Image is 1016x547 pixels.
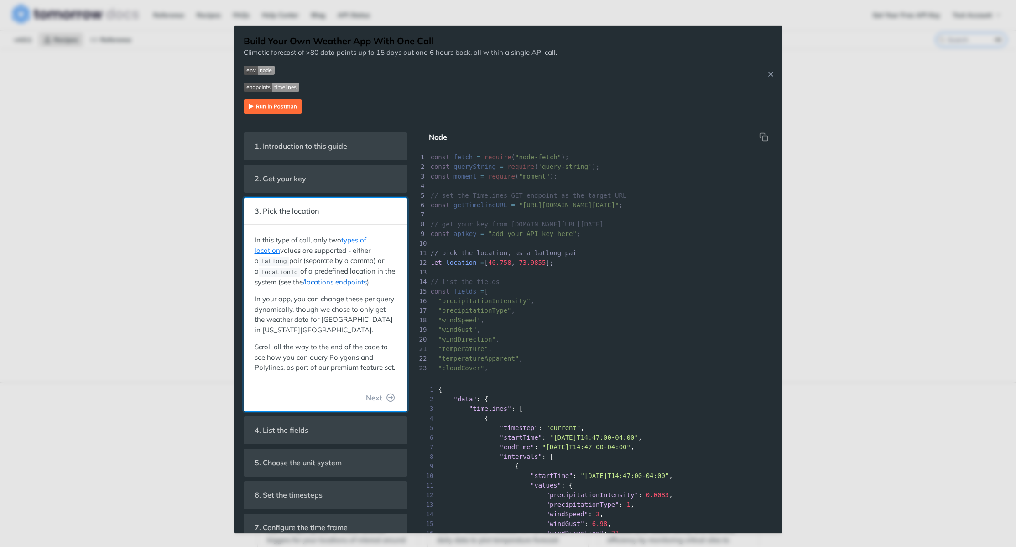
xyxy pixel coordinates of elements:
span: latlong [261,258,287,265]
span: "windSpeed" [438,316,480,324]
span: "timelines" [469,405,511,412]
div: 10 [417,239,426,248]
span: "timestep" [500,424,538,431]
span: "temperature" [438,345,488,352]
div: 19 [417,325,426,335]
span: , [511,259,515,266]
span: "startTime" [531,472,573,479]
span: = [500,163,503,170]
span: fields [453,288,477,295]
span: 14 [417,510,437,519]
span: "windDirection" [438,336,495,343]
section: 7. Configure the time frame [244,514,407,542]
span: const [431,173,450,180]
span: 4 [417,414,437,423]
p: In this type of call, only two values are supported - either a pair (separate by a comma) or a of... [255,235,396,287]
span: apikey [453,230,477,237]
div: 1 [417,153,426,162]
span: const [431,201,450,209]
span: // pick the location, as a latlong pair [431,249,581,257]
a: types of location [255,236,366,255]
span: ; [431,201,623,209]
span: fetch [453,153,473,161]
section: 3. Pick the locationIn this type of call, only twotypes of locationvalues are supported - either ... [244,197,407,412]
span: 11 [417,481,437,490]
span: "temperatureApparent" [438,355,519,362]
span: 1 [627,501,630,508]
div: 11 [417,248,426,258]
span: "[URL][DOMAIN_NAME][DATE]" [519,201,619,209]
span: locationId [261,268,298,275]
span: // get your key from [DOMAIN_NAME][URL][DATE] [431,221,604,228]
span: "windGust" [546,520,584,527]
div: : , [417,510,782,519]
button: Next [359,389,402,407]
span: "values" [531,482,561,489]
span: location [446,259,476,266]
span: "windGust" [438,326,476,333]
span: "windDirection" [546,530,604,537]
span: "cloudBase" [438,374,480,381]
span: 2. Get your key [249,170,313,188]
span: 10 [417,471,437,481]
span: 5. Choose the unit system [249,454,349,472]
span: 2 [417,394,437,404]
section: 4. List the fields [244,416,407,444]
span: "current" [546,424,581,431]
span: const [431,230,450,237]
div: 22 [417,354,426,363]
div: 18 [417,316,426,325]
span: 0.0083 [646,491,669,499]
div: 4 [417,181,426,191]
span: , [431,316,485,324]
span: 6 [417,433,437,442]
div: 5 [417,191,426,200]
span: 40.758 [488,259,511,266]
div: : [ [417,404,782,414]
div: : , [417,500,782,510]
span: , [431,297,535,305]
span: "precipitationIntensity" [438,297,530,305]
div: : { [417,481,782,490]
span: 12 [417,490,437,500]
span: 3 [596,510,599,518]
div: : [ [417,452,782,462]
span: let [431,259,442,266]
span: 7. Configure the time frame [249,519,354,536]
span: 15 [417,519,437,529]
section: 2. Get your key [244,165,407,193]
div: 21 [417,344,426,354]
span: 'query-string' [538,163,592,170]
div: 14 [417,277,426,287]
span: "moment" [519,173,549,180]
div: 20 [417,335,426,344]
div: 9 [417,229,426,239]
div: : , [417,529,782,538]
span: 7 [417,442,437,452]
a: Expand image [244,101,302,110]
span: "startTime" [500,434,542,441]
span: Next [366,392,382,403]
span: , [431,364,489,372]
span: moment [453,173,477,180]
span: "precipitationType" [438,307,511,314]
span: require [488,173,515,180]
span: [ [431,288,489,295]
span: = [480,259,484,266]
span: 1 [417,385,437,394]
span: "cloudCover" [438,364,484,372]
span: 16 [417,529,437,538]
span: const [431,288,450,295]
span: "data" [453,395,477,403]
div: { [417,414,782,423]
span: [ [485,259,488,266]
span: 6.98 [592,520,608,527]
span: "windSpeed" [546,510,589,518]
div: 8 [417,220,426,229]
span: // list the fields [431,278,500,285]
span: "[DATE]T14:47:00-04:00" [542,443,630,451]
span: const [431,163,450,170]
div: 15 [417,287,426,296]
span: 3. Pick the location [249,202,326,220]
span: = [480,288,484,295]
